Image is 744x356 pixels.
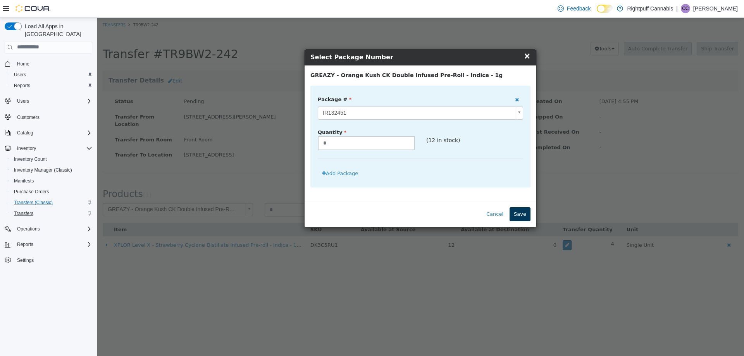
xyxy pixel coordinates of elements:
[15,5,50,12] img: Cova
[22,22,92,38] span: Load All Apps in [GEOGRAPHIC_DATA]
[2,239,95,250] button: Reports
[11,70,29,79] a: Users
[11,155,92,164] span: Inventory Count
[597,5,613,13] input: Dark Mode
[8,175,95,186] button: Manifests
[5,55,92,286] nav: Complex example
[11,176,92,186] span: Manifests
[11,198,92,207] span: Transfers (Classic)
[8,186,95,197] button: Purchase Orders
[2,224,95,234] button: Operations
[8,165,95,175] button: Inventory Manager (Classic)
[676,4,678,13] p: |
[221,112,250,117] span: Quantity
[555,1,594,16] a: Feedback
[14,128,36,138] button: Catalog
[682,4,689,13] span: CC
[17,61,29,67] span: Home
[14,167,72,173] span: Inventory Manager (Classic)
[17,226,40,232] span: Operations
[567,5,591,12] span: Feedback
[14,72,26,78] span: Users
[11,187,92,196] span: Purchase Orders
[17,241,33,248] span: Reports
[17,98,29,104] span: Users
[2,143,95,154] button: Inventory
[221,89,416,101] span: IR132451
[14,59,33,69] a: Home
[427,33,434,43] span: ×
[214,53,406,62] label: GREAZY - Orange Kush CK Double Infused Pre-Roll - Indica - 1g
[14,255,92,265] span: Settings
[11,176,37,186] a: Manifests
[14,83,30,89] span: Reports
[11,165,75,175] a: Inventory Manager (Classic)
[14,59,92,69] span: Home
[14,240,36,249] button: Reports
[2,127,95,138] button: Catalog
[11,165,92,175] span: Inventory Manager (Classic)
[2,96,95,107] button: Users
[14,256,37,265] a: Settings
[14,156,47,162] span: Inventory Count
[2,111,95,122] button: Customers
[11,81,92,90] span: Reports
[14,199,53,206] span: Transfers (Classic)
[14,189,49,195] span: Purchase Orders
[8,197,95,208] button: Transfers (Classic)
[14,112,92,122] span: Customers
[214,35,434,44] h4: Select Package Number
[14,113,43,122] a: Customers
[2,255,95,266] button: Settings
[8,80,95,91] button: Reports
[14,128,92,138] span: Catalog
[14,144,39,153] button: Inventory
[14,210,33,217] span: Transfers
[14,240,92,249] span: Reports
[11,155,50,164] a: Inventory Count
[681,4,690,13] div: Corey Casimir
[8,154,95,165] button: Inventory Count
[14,144,92,153] span: Inventory
[14,178,34,184] span: Manifests
[14,96,92,106] span: Users
[14,224,92,234] span: Operations
[413,189,434,203] button: Save
[17,130,33,136] span: Catalog
[17,257,34,263] span: Settings
[2,58,95,69] button: Home
[627,4,673,13] p: Rightpuff Cannabis
[8,208,95,219] button: Transfers
[17,145,36,151] span: Inventory
[385,189,411,203] button: Cancel
[329,119,426,127] p: (12 in stock)
[11,209,92,218] span: Transfers
[693,4,738,13] p: [PERSON_NAME]
[14,96,32,106] button: Users
[14,224,43,234] button: Operations
[11,198,56,207] a: Transfers (Classic)
[221,79,255,84] span: Package #
[221,149,265,163] button: Add Package
[11,209,36,218] a: Transfers
[11,187,52,196] a: Purchase Orders
[8,69,95,80] button: Users
[11,81,33,90] a: Reports
[17,114,40,120] span: Customers
[11,70,92,79] span: Users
